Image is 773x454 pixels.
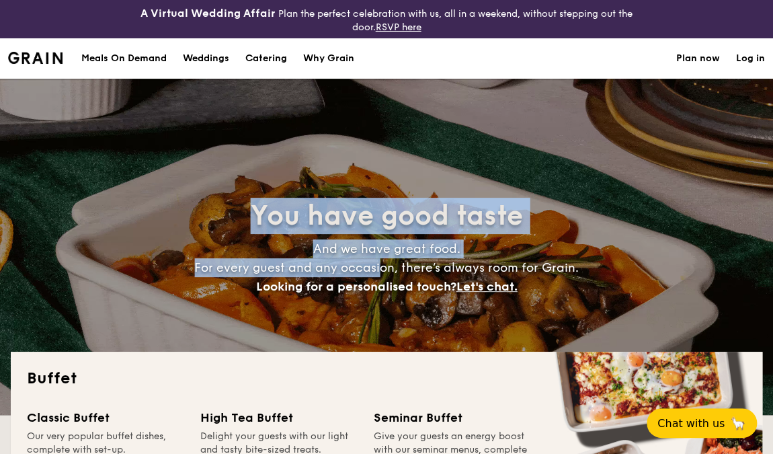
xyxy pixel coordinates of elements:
a: Weddings [175,38,237,79]
span: And we have great food. For every guest and any occasion, there’s always room for Grain. [194,241,579,294]
a: Meals On Demand [73,38,175,79]
a: Logotype [8,52,63,64]
div: Why Grain [303,38,354,79]
a: Plan now [676,38,720,79]
div: Weddings [183,38,229,79]
h2: Buffet [27,368,746,389]
div: Plan the perfect celebration with us, all in a weekend, without stepping out the door. [129,5,645,33]
div: Seminar Buffet [374,408,531,427]
h1: Catering [245,38,287,79]
div: Meals On Demand [81,38,167,79]
a: RSVP here [376,22,421,33]
span: Chat with us [657,417,725,430]
span: You have good taste [251,200,523,232]
a: Catering [237,38,295,79]
a: Why Grain [295,38,362,79]
span: 🦙 [730,416,746,431]
span: Let's chat. [456,279,518,294]
h4: A Virtual Wedding Affair [140,5,276,22]
span: Looking for a personalised touch? [256,279,456,294]
img: Grain [8,52,63,64]
div: High Tea Buffet [200,408,358,427]
button: Chat with us🦙 [647,408,757,438]
a: Log in [736,38,765,79]
div: Classic Buffet [27,408,184,427]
